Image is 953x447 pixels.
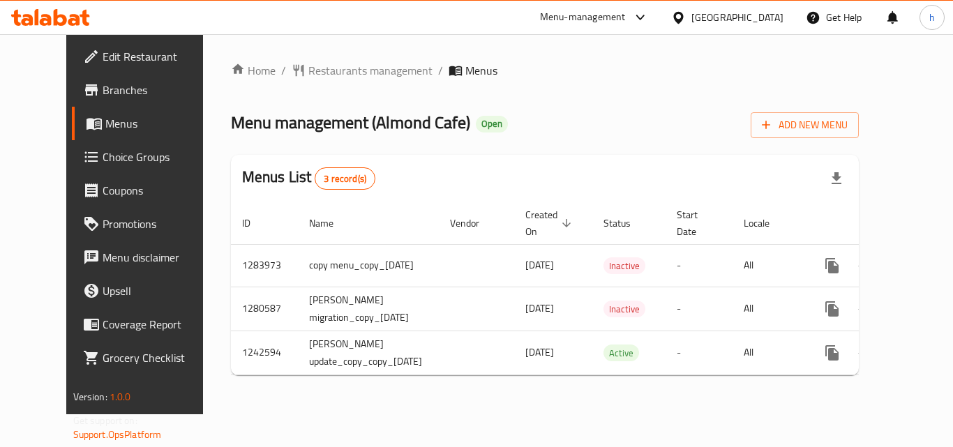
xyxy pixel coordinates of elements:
[72,174,225,207] a: Coupons
[103,182,214,199] span: Coupons
[231,331,298,374] td: 1242594
[231,62,276,79] a: Home
[309,215,352,232] span: Name
[72,341,225,374] a: Grocery Checklist
[73,411,137,430] span: Get support on:
[315,167,375,190] div: Total records count
[744,215,788,232] span: Locale
[281,62,286,79] li: /
[242,167,375,190] h2: Menus List
[242,215,269,232] span: ID
[103,82,214,98] span: Branches
[816,336,849,370] button: more
[298,331,439,374] td: [PERSON_NAME] update_copy_copy_[DATE]
[476,116,508,132] div: Open
[603,258,645,274] span: Inactive
[525,343,554,361] span: [DATE]
[110,388,131,406] span: 1.0.0
[666,287,733,331] td: -
[603,301,645,317] span: Inactive
[72,40,225,73] a: Edit Restaurant
[231,287,298,331] td: 1280587
[72,140,225,174] a: Choice Groups
[103,48,214,65] span: Edit Restaurant
[72,308,225,341] a: Coverage Report
[231,244,298,287] td: 1283973
[816,292,849,326] button: more
[849,336,883,370] button: Change Status
[73,388,107,406] span: Version:
[603,257,645,274] div: Inactive
[292,62,433,79] a: Restaurants management
[103,215,214,232] span: Promotions
[103,282,214,299] span: Upsell
[231,107,470,138] span: Menu management ( Almond Cafe )
[525,206,576,240] span: Created On
[691,10,783,25] div: [GEOGRAPHIC_DATA]
[298,287,439,331] td: [PERSON_NAME] migration_copy_[DATE]
[666,244,733,287] td: -
[308,62,433,79] span: Restaurants management
[677,206,716,240] span: Start Date
[231,62,860,79] nav: breadcrumb
[525,256,554,274] span: [DATE]
[666,331,733,374] td: -
[103,316,214,333] span: Coverage Report
[103,249,214,266] span: Menu disclaimer
[72,107,225,140] a: Menus
[450,215,497,232] span: Vendor
[733,331,804,374] td: All
[525,299,554,317] span: [DATE]
[762,116,848,134] span: Add New Menu
[105,115,214,132] span: Menus
[298,244,439,287] td: copy menu_copy_[DATE]
[929,10,935,25] span: h
[72,73,225,107] a: Branches
[72,274,225,308] a: Upsell
[603,345,639,361] span: Active
[540,9,626,26] div: Menu-management
[315,172,375,185] span: 3 record(s)
[465,62,497,79] span: Menus
[103,149,214,165] span: Choice Groups
[73,425,162,444] a: Support.OpsPlatform
[751,112,859,138] button: Add New Menu
[816,249,849,282] button: more
[849,249,883,282] button: Change Status
[733,287,804,331] td: All
[820,162,853,195] div: Export file
[72,207,225,241] a: Promotions
[849,292,883,326] button: Change Status
[103,349,214,366] span: Grocery Checklist
[72,241,225,274] a: Menu disclaimer
[438,62,443,79] li: /
[603,215,649,232] span: Status
[733,244,804,287] td: All
[476,118,508,130] span: Open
